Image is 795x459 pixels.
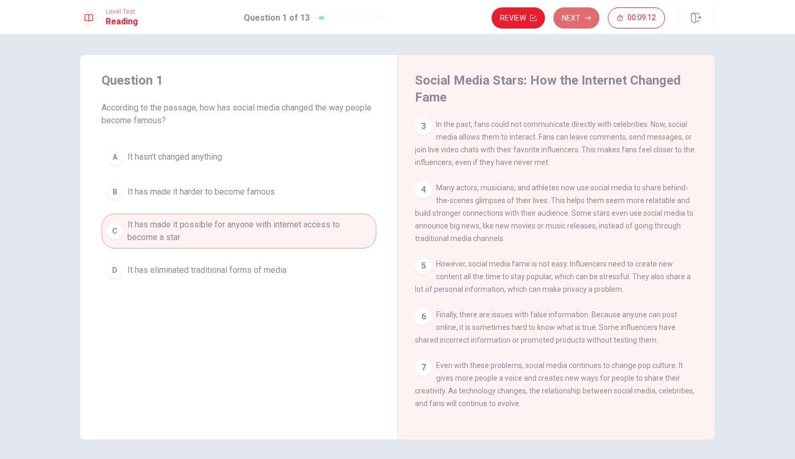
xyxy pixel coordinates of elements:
[415,310,677,344] span: Finally, there are issues with false information. Because anyone can post online, it is sometimes...
[106,149,123,166] div: A
[106,8,138,15] span: Level Test
[106,183,123,200] div: B
[101,257,376,283] button: DIt has eliminated traditional forms of media
[415,359,432,376] div: 7
[415,260,691,293] span: However, social media fame is not easy. Influencers need to create new content all the time to st...
[415,258,432,274] div: 5
[415,120,695,167] span: In the past, fans could not communicate directly with celebrities. Now, social media allows them ...
[415,118,432,135] div: 3
[106,262,123,279] div: D
[127,186,275,198] span: It has made it harder to become famous
[106,223,123,240] div: C
[415,181,432,198] div: 4
[101,72,376,89] h4: Question 1
[244,12,310,24] h1: Question 1 of 13
[608,7,665,29] button: 00:09:12
[553,7,599,29] button: Next
[415,361,695,408] span: Even with these problems, social media continues to change pop culture. It gives more people a vo...
[127,218,372,244] span: It has made it possible for anyone with internet access to become a star
[492,7,545,29] button: Review
[415,308,432,325] div: 6
[627,14,656,22] span: 00:09:12
[101,144,376,170] button: AIt hasn't changed anything
[415,72,695,106] h4: Social Media Stars: How the Internet Changed Fame
[101,102,376,127] span: According to the passage, how has social media changed the way people become famous?
[101,214,376,249] button: CIt has made it possible for anyone with internet access to become a star
[127,151,222,163] span: It hasn't changed anything
[101,179,376,205] button: BIt has made it harder to become famous
[106,15,138,28] h1: Reading
[415,183,694,243] span: Many actors, musicians, and athletes now use social media to share behind-the-scenes glimpses of ...
[127,264,286,277] span: It has eliminated traditional forms of media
